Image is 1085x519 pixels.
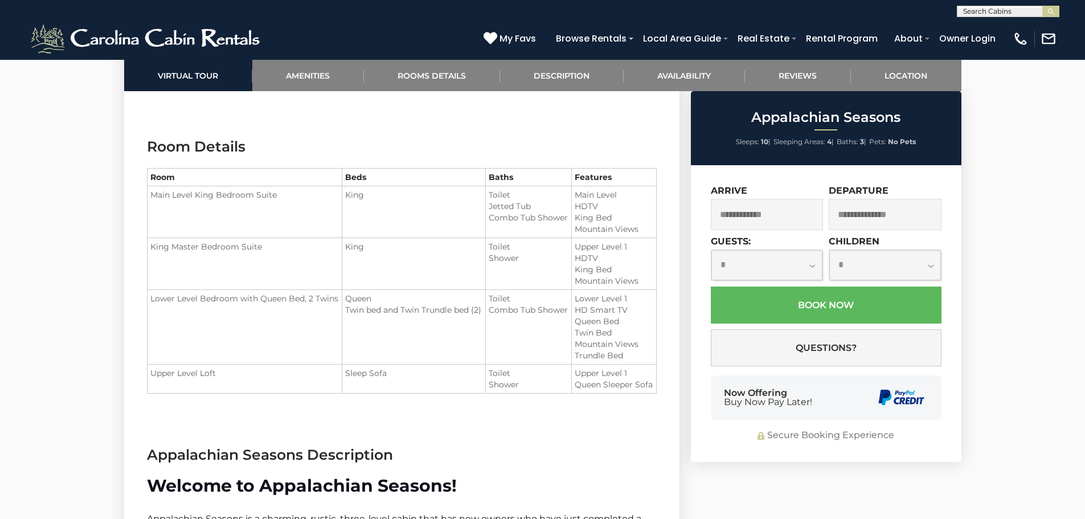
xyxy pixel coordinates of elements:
li: Twin Bed [575,327,653,338]
a: Reviews [745,60,851,91]
td: King Master Bedroom Suite [147,238,342,290]
label: Children [829,236,879,247]
a: Local Area Guide [637,28,727,48]
label: Guests: [711,236,751,247]
strong: 10 [761,137,768,146]
h3: Appalachian Seasons Description [147,445,657,465]
span: My Favs [499,31,536,46]
td: Upper Level Loft [147,365,342,394]
th: Room [147,169,342,186]
li: Trundle Bed [575,350,653,361]
a: Rooms Details [364,60,500,91]
a: Amenities [252,60,364,91]
li: Upper Level 1 [575,241,653,252]
th: Baths [485,169,571,186]
span: Pets: [869,137,886,146]
li: HD Smart TV [575,304,653,316]
span: Welcome to Appalachian Seasons! [147,475,457,496]
span: King [345,190,364,200]
img: phone-regular-white.png [1013,31,1029,47]
a: Location [851,60,961,91]
span: Baths: [837,137,858,146]
a: Rental Program [800,28,883,48]
img: White-1-2.png [28,22,265,56]
h2: Appalachian Seasons [694,110,959,125]
li: Mountain Views [575,338,653,350]
span: Sleeps: [736,137,759,146]
li: Shower [489,379,568,390]
span: Sleep Sofa [345,368,387,378]
img: mail-regular-white.png [1041,31,1057,47]
li: Toilet [489,293,568,304]
li: | [837,134,866,149]
span: Buy Now Pay Later! [724,398,812,407]
th: Features [571,169,656,186]
li: Combo Tub Shower [489,212,568,223]
a: Virtual Tour [124,60,252,91]
li: Toilet [489,241,568,252]
a: Browse Rentals [550,28,632,48]
button: Questions? [711,329,941,366]
li: Queen [345,293,482,304]
span: Sleeping Areas: [773,137,825,146]
a: Description [500,60,624,91]
strong: No Pets [888,137,916,146]
li: Mountain Views [575,223,653,235]
label: Arrive [711,185,747,196]
li: King Bed [575,264,653,275]
a: About [889,28,928,48]
td: Lower Level Bedroom with Queen Bed, 2 Twins [147,290,342,365]
button: Book Now [711,287,941,324]
strong: 3 [860,137,864,146]
a: My Favs [484,31,539,46]
li: Shower [489,252,568,264]
li: Toilet [489,367,568,379]
div: Now Offering [724,389,812,407]
li: Main Level [575,189,653,201]
li: | [736,134,771,149]
a: Owner Login [933,28,1001,48]
li: HDTV [575,201,653,212]
li: Queen Sleeper Sofa [575,379,653,390]
li: King Bed [575,212,653,223]
li: Lower Level 1 [575,293,653,304]
th: Beds [342,169,485,186]
h3: Room Details [147,137,657,157]
div: Secure Booking Experience [711,429,941,442]
li: HDTV [575,252,653,264]
li: Combo Tub Shower [489,304,568,316]
li: | [773,134,834,149]
td: Main Level King Bedroom Suite [147,186,342,238]
li: Jetted Tub [489,201,568,212]
a: Real Estate [732,28,795,48]
li: Toilet [489,189,568,201]
span: King [345,242,364,252]
strong: 4 [827,137,832,146]
li: Upper Level 1 [575,367,653,379]
li: Twin bed and Twin Trundle bed (2) [345,304,482,316]
li: Queen Bed [575,316,653,327]
li: Mountain Views [575,275,653,287]
label: Departure [829,185,889,196]
a: Availability [624,60,745,91]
